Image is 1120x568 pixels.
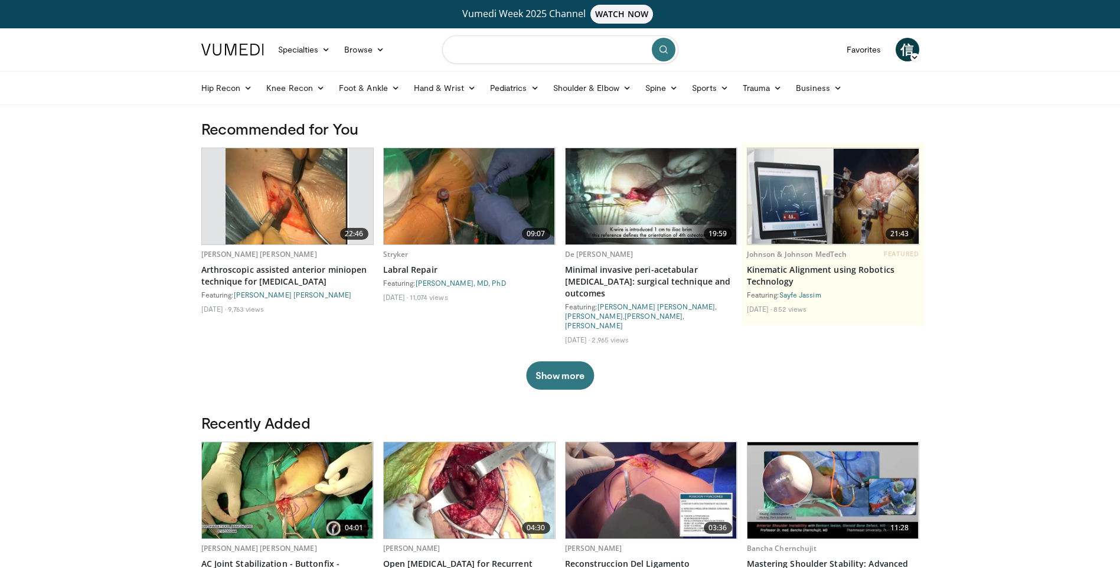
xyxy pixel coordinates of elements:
[228,304,264,314] li: 9,763 views
[416,279,506,287] a: [PERSON_NAME], MD, PhD
[201,264,374,288] a: Arthroscopic assisted anterior miniopen technique for [MEDICAL_DATA]
[383,292,409,302] li: [DATE]
[566,442,737,538] a: 03:36
[201,249,317,259] a: [PERSON_NAME] [PERSON_NAME]
[194,76,260,100] a: Hip Recon
[736,76,789,100] a: Trauma
[383,249,409,259] a: Stryker
[383,543,440,553] a: [PERSON_NAME]
[565,321,623,329] a: [PERSON_NAME]
[565,335,590,344] li: [DATE]
[522,228,550,240] span: 09:07
[226,148,348,244] img: fernan_1.png.620x360_q85_upscale.jpg
[340,228,368,240] span: 22:46
[201,119,919,138] h3: Recommended for You
[592,335,629,344] li: 2,965 views
[259,76,332,100] a: Knee Recon
[747,264,919,288] a: Kinematic Alignment using Robotics Technology
[384,442,555,538] a: 04:30
[271,38,338,61] a: Specialties
[747,442,919,538] a: 11:28
[886,522,914,534] span: 11:28
[565,543,622,553] a: [PERSON_NAME]
[201,304,227,314] li: [DATE]
[201,290,374,299] div: Featuring:
[565,264,737,299] a: Minimal invasive peri-acetabular [MEDICAL_DATA]: surgical technique and outcomes
[565,249,634,259] a: De [PERSON_NAME]
[202,148,373,244] a: 22:46
[332,76,407,100] a: Foot & Ankle
[383,264,556,276] a: Labral Repair
[384,148,555,244] a: 09:07
[638,76,685,100] a: Spine
[546,76,638,100] a: Shoulder & Elbow
[565,302,737,330] div: Featuring: , , ,
[884,250,919,258] span: FEATURED
[201,44,264,56] img: VuMedi Logo
[625,312,683,320] a: [PERSON_NAME]
[747,290,919,299] div: Featuring:
[234,290,352,299] a: [PERSON_NAME] [PERSON_NAME]
[483,76,546,100] a: Pediatrics
[384,442,555,538] img: 2b2da37e-a9b6-423e-b87e-b89ec568d167.620x360_q85_upscale.jpg
[789,76,849,100] a: Business
[522,522,550,534] span: 04:30
[442,35,678,64] input: Search topics, interventions
[384,148,555,244] img: -TiYc6krEQGNAzh35hMDoxOjBrOw-uIx_2.620x360_q85_upscale.jpg
[526,361,594,390] button: Show more
[773,304,806,314] li: 852 views
[203,5,917,24] a: Vumedi Week 2025 ChannelWATCH NOW
[565,312,623,320] a: [PERSON_NAME]
[202,442,373,538] a: 04:01
[747,149,919,244] img: 85482610-0380-4aae-aa4a-4a9be0c1a4f1.620x360_q85_upscale.jpg
[407,76,483,100] a: Hand & Wrist
[840,38,889,61] a: Favorites
[201,413,919,432] h3: Recently Added
[747,442,919,538] img: 12bfd8a1-61c9-4857-9f26-c8a25e8997c8.620x360_q85_upscale.jpg
[747,304,772,314] li: [DATE]
[886,228,914,240] span: 21:43
[566,442,737,538] img: 48f6f21f-43ea-44b1-a4e1-5668875d038e.620x360_q85_upscale.jpg
[747,543,817,553] a: Bancha Chernchujit
[201,543,317,553] a: [PERSON_NAME] [PERSON_NAME]
[747,249,847,259] a: Johnson & Johnson MedTech
[566,148,737,244] a: 19:59
[337,38,391,61] a: Browse
[685,76,736,100] a: Sports
[383,278,556,288] div: Featuring:
[590,5,653,24] span: WATCH NOW
[597,302,716,311] a: [PERSON_NAME] [PERSON_NAME]
[747,148,919,244] a: 21:43
[202,442,373,538] img: c2f644dc-a967-485d-903d-283ce6bc3929.620x360_q85_upscale.jpg
[340,522,368,534] span: 04:01
[410,292,448,302] li: 11,074 views
[896,38,919,61] a: 信
[704,228,732,240] span: 19:59
[704,522,732,534] span: 03:36
[779,290,821,299] a: Sayfe Jassim
[566,148,737,244] img: tivutM-UsgWmbl8X4xMDoxOjBzMTt2bJ.620x360_q85_upscale.jpg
